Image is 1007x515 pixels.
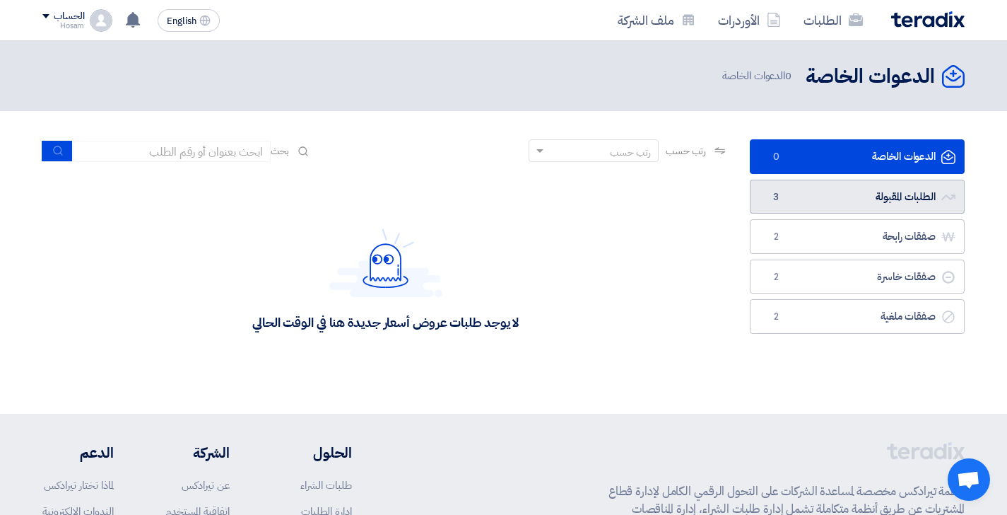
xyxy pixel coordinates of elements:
span: 2 [767,310,784,324]
img: Hello [329,228,442,297]
input: ابحث بعنوان أو رقم الطلب [73,141,271,162]
span: 0 [767,150,784,164]
a: الطلبات [792,4,874,37]
a: الطلبات المقبولة3 [750,180,965,214]
span: 3 [767,190,784,204]
div: رتب حسب [610,145,651,160]
a: لماذا تختار تيرادكس [44,478,114,493]
a: صفقات ملغية2 [750,299,965,334]
img: profile_test.png [90,9,112,32]
a: الدعوات الخاصة0 [750,139,965,174]
a: ملف الشركة [606,4,707,37]
h2: الدعوات الخاصة [806,63,935,91]
a: عن تيرادكس [182,478,230,493]
a: صفقات خاسرة2 [750,260,965,294]
img: Teradix logo [891,11,965,28]
span: 2 [767,270,784,284]
li: الحلول [272,442,352,463]
span: 0 [785,68,791,83]
span: الدعوات الخاصة [722,68,794,84]
span: رتب حسب [666,144,706,158]
a: صفقات رابحة2 [750,219,965,254]
button: English [158,9,220,32]
span: English [167,16,196,26]
span: بحث [271,144,289,158]
div: Hosam [42,22,84,30]
div: لا يوجد طلبات عروض أسعار جديدة هنا في الوقت الحالي [252,314,519,330]
span: 2 [767,230,784,244]
li: الدعم [42,442,114,463]
li: الشركة [156,442,230,463]
a: الأوردرات [707,4,792,37]
div: الحساب [54,11,84,23]
a: Open chat [948,458,990,501]
a: طلبات الشراء [300,478,352,493]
